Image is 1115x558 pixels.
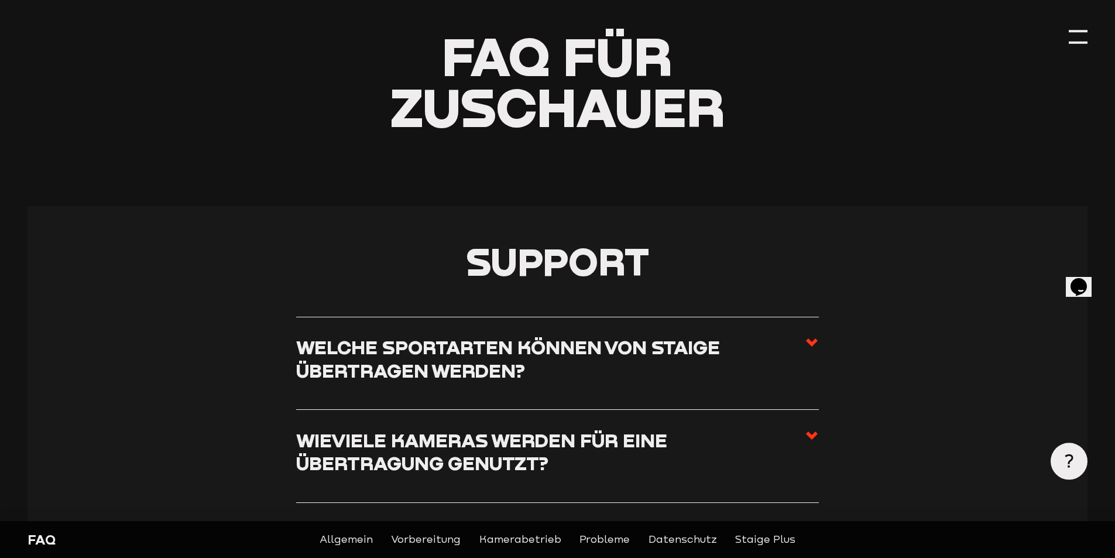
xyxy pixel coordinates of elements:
[28,530,282,549] div: FAQ
[479,532,561,548] a: Kamerabetrieb
[391,532,461,548] a: Vorbereitung
[390,23,725,139] span: für Zuschauer
[466,238,649,284] span: Support
[1066,262,1103,297] iframe: chat widget
[579,532,630,548] a: Probleme
[442,23,550,88] span: FAQ
[649,532,717,548] a: Datenschutz
[735,532,795,548] a: Staige Plus
[296,336,805,382] h3: Welche Sportarten können von Staige übertragen werden?
[296,429,805,475] h3: Wieviele Kameras werden für eine Übertragung genutzt?
[320,532,373,548] a: Allgemein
